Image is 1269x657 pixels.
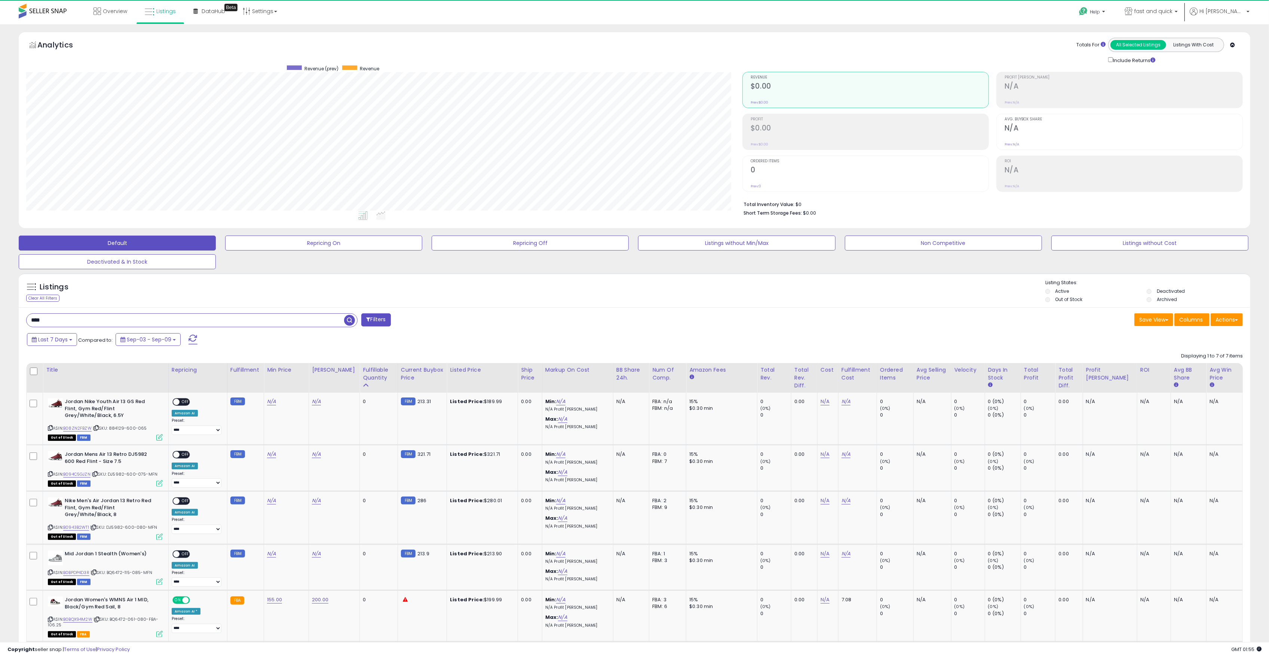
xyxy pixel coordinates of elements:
div: N/A [1086,398,1131,405]
div: Current Buybox Price [401,366,444,382]
div: Preset: [172,471,221,488]
a: N/A [821,596,830,604]
p: N/A Profit [PERSON_NAME] [545,524,607,529]
div: N/A [616,398,643,405]
div: N/A [1210,398,1237,405]
small: Avg BB Share. [1174,382,1178,389]
a: N/A [842,398,850,405]
a: N/A [556,398,565,405]
b: Jordan Nike Youth Air 13 GS Red Flint, Gym Red/Flint Grey/White/Black, 6.5Y [65,398,156,421]
p: N/A Profit [PERSON_NAME] [545,424,607,430]
a: Help [1073,1,1113,24]
b: Max: [545,469,558,476]
div: 0 (0%) [988,451,1021,458]
span: fast and quick [1134,7,1173,15]
div: Total Rev. Diff. [794,366,814,390]
p: N/A Profit [PERSON_NAME] [545,478,607,483]
b: Total Inventory Value: [744,201,794,208]
div: 0 [880,465,913,472]
div: Amazon AI [172,463,198,469]
a: N/A [821,497,830,504]
div: 0.00 [794,497,812,504]
span: FBM [77,481,91,487]
a: N/A [312,550,321,558]
button: Filters [361,313,390,326]
div: Days In Stock [988,366,1018,382]
a: Terms of Use [64,646,96,653]
div: Cost [821,366,835,374]
span: | SKU: DJ5982-600-075-MFN [92,471,157,477]
div: Preset: [172,418,221,435]
div: 0 (0%) [988,511,1021,518]
div: Listed Price [450,366,515,374]
a: N/A [558,515,567,522]
button: Actions [1211,313,1243,326]
div: 0 [760,398,791,405]
small: Amazon Fees. [689,374,694,381]
img: 41vYxo2OemS._SL40_.jpg [48,451,63,461]
span: FBM [77,435,91,441]
div: 0 [1024,511,1055,518]
div: 0 [880,511,913,518]
div: FBA: 0 [652,451,680,458]
div: 0.00 [1058,398,1077,405]
i: Get Help [1079,7,1088,16]
div: Totals For [1076,42,1106,49]
div: 0.00 [521,550,536,557]
small: FBM [401,450,416,458]
span: 321.71 [417,451,430,458]
div: 0.00 [794,550,812,557]
a: 200.00 [312,596,328,604]
div: Avg BB Share [1174,366,1203,382]
div: Total Profit [1024,366,1052,382]
div: 0 [954,398,985,405]
div: 0 [1024,497,1055,504]
div: 0 [760,497,791,504]
div: N/A [917,550,945,557]
small: (0%) [1024,504,1034,510]
div: N/A [1210,451,1237,458]
div: Ship Price [521,366,539,382]
a: N/A [821,451,830,458]
b: Max: [545,515,558,522]
small: (0%) [954,504,965,510]
small: FBM [230,497,245,504]
div: ROI [1140,366,1168,374]
span: OFF [180,498,191,504]
button: Sep-03 - Sep-09 [116,333,181,346]
a: N/A [267,497,276,504]
a: N/A [312,398,321,405]
a: N/A [312,497,321,504]
small: (0%) [760,504,771,510]
div: Amazon Fees [689,366,754,374]
button: Non Competitive [845,236,1042,251]
div: 0 [363,550,392,557]
img: 41-JxEtNHmS._SL40_.jpg [48,398,63,409]
a: N/A [842,550,850,558]
a: N/A [821,398,830,405]
div: $0.30 min [689,458,751,465]
div: 0.00 [794,398,812,405]
span: Last 7 Days [38,336,68,343]
div: Min Price [267,366,306,374]
p: Listing States: [1045,279,1250,286]
a: N/A [312,451,321,458]
button: Columns [1174,313,1210,326]
div: 0 [363,398,392,405]
small: Prev: N/A [1005,142,1019,147]
span: All listings that are currently out of stock and unavailable for purchase on Amazon [48,481,76,487]
a: N/A [842,497,850,504]
b: Nike Men's Air Jordan 13 Retro Red Flint, Gym Red/Flint Grey/White/Black, 8 [65,497,156,520]
div: 0 [954,550,985,557]
div: FBA: n/a [652,398,680,405]
a: 155.00 [267,596,282,604]
h2: 0 [751,166,988,176]
a: B08ZN2FBZW [63,425,92,432]
p: N/A Profit [PERSON_NAME] [545,506,607,511]
div: 0 [760,451,791,458]
span: Listings [156,7,176,15]
div: 0.00 [521,451,536,458]
b: Mid Jordan 1 Stealth (Women's) [65,550,156,559]
a: B0BQX94M2W [63,616,92,623]
div: 0 [363,451,392,458]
